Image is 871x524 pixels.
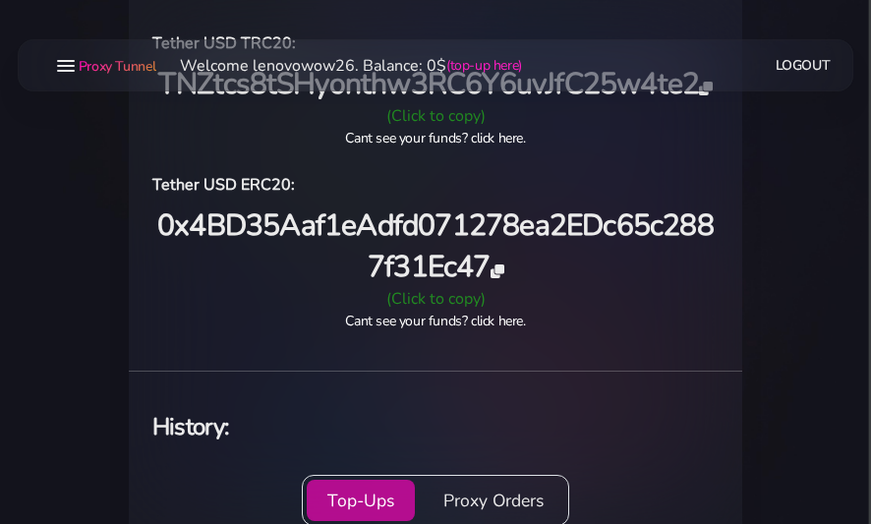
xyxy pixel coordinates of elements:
a: (top-up here) [446,55,522,76]
a: Cant see your funds? click here. [345,129,525,147]
li: Welcome lenovowow26. Balance: 0$ [156,54,522,78]
a: Cant see your funds? click here. [345,312,525,330]
span: Proxy Tunnel [79,57,156,76]
h6: Tether USD TRC20: [152,30,719,56]
h6: Tether USD ERC20: [152,172,719,198]
h4: History: [152,411,719,443]
button: Top-Ups [307,480,415,521]
a: Logout [776,47,831,84]
a: Proxy Tunnel [75,50,156,82]
span: 0x4BD35Aaf1eAdfd071278ea2EDc65c2887f31Ec47 [157,205,714,286]
iframe: Webchat Widget [776,429,846,499]
div: (Click to copy) [141,104,730,128]
div: (Click to copy) [141,287,730,311]
button: Proxy Orders [423,480,564,521]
